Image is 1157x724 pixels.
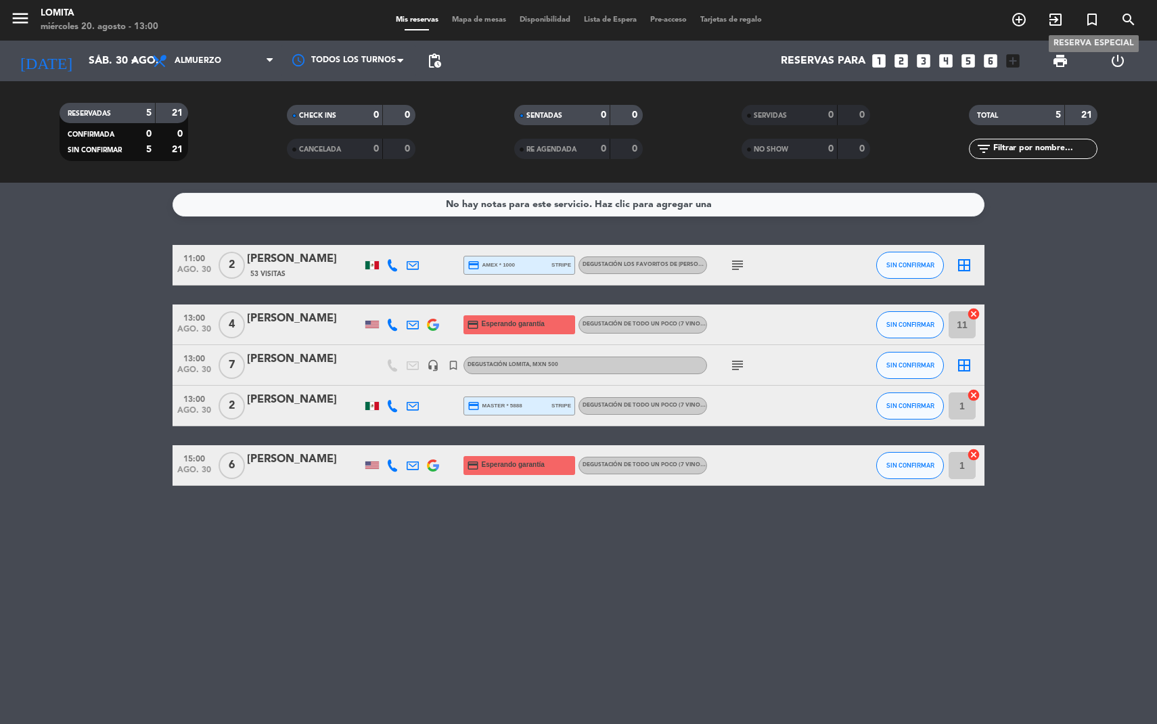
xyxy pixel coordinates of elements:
[977,112,998,119] span: TOTAL
[177,325,211,340] span: ago. 30
[41,7,158,20] div: Lomita
[706,462,734,468] span: , MXN 750
[68,110,111,117] span: RESERVADAS
[886,261,934,269] span: SIN CONFIRMAR
[526,146,576,153] span: RE AGENDADA
[482,319,545,330] span: Esperando garantía
[754,112,787,119] span: SERVIDAS
[1004,52,1022,70] i: add_box
[1084,12,1100,28] i: turned_in_not
[426,53,443,69] span: pending_actions
[177,466,211,481] span: ago. 30
[177,365,211,381] span: ago. 30
[886,461,934,469] span: SIN CONFIRMAR
[177,309,211,325] span: 13:00
[445,16,513,24] span: Mapa de mesas
[828,110,834,120] strong: 0
[513,16,577,24] span: Disponibilidad
[694,16,769,24] span: Tarjetas de regalo
[10,8,30,28] i: menu
[177,250,211,265] span: 11:00
[10,8,30,33] button: menu
[1089,41,1148,81] div: LOG OUT
[876,252,944,279] button: SIN CONFIRMAR
[177,406,211,422] span: ago. 30
[10,46,82,76] i: [DATE]
[468,259,515,271] span: amex * 1000
[177,390,211,406] span: 13:00
[992,141,1097,156] input: Filtrar por nombre...
[389,16,445,24] span: Mis reservas
[405,110,413,120] strong: 0
[177,350,211,365] span: 13:00
[956,257,972,273] i: border_all
[967,388,980,402] i: cancel
[172,108,185,118] strong: 21
[915,52,932,70] i: looks_3
[172,145,185,154] strong: 21
[468,362,558,367] span: Degustación Lomita
[146,108,152,118] strong: 5
[870,52,888,70] i: looks_one
[976,141,992,157] i: filter_list
[247,451,362,468] div: [PERSON_NAME]
[219,392,245,420] span: 2
[959,52,977,70] i: looks_5
[146,145,152,154] strong: 5
[876,352,944,379] button: SIN CONFIRMAR
[373,144,379,154] strong: 0
[706,403,734,408] span: , MXN 750
[1049,35,1139,52] div: Reserva especial
[68,147,122,154] span: SIN CONFIRMAR
[177,129,185,139] strong: 0
[601,144,606,154] strong: 0
[886,321,934,328] span: SIN CONFIRMAR
[967,307,980,321] i: cancel
[1081,110,1095,120] strong: 21
[956,357,972,374] i: border_all
[876,392,944,420] button: SIN CONFIRMAR
[1120,12,1137,28] i: search
[967,448,980,461] i: cancel
[468,259,480,271] i: credit_card
[447,359,459,371] i: turned_in_not
[126,53,142,69] i: arrow_drop_down
[876,311,944,338] button: SIN CONFIRMAR
[577,16,643,24] span: Lista de Espera
[467,319,479,331] i: credit_card
[583,321,734,327] span: Degustación de todo un poco (7 vinos)
[982,52,999,70] i: looks_6
[1056,110,1061,120] strong: 5
[405,144,413,154] strong: 0
[299,112,336,119] span: CHECK INS
[427,319,439,331] img: google-logo.png
[886,361,934,369] span: SIN CONFIRMAR
[247,250,362,268] div: [PERSON_NAME]
[886,402,934,409] span: SIN CONFIRMAR
[468,400,480,412] i: credit_card
[583,262,753,267] span: Degustación los favoritos de [PERSON_NAME] (5 vinos)
[219,311,245,338] span: 4
[937,52,955,70] i: looks_4
[632,144,640,154] strong: 0
[583,462,734,468] span: Degustación de todo un poco (7 vinos)
[41,20,158,34] div: miércoles 20. agosto - 13:00
[68,131,114,138] span: CONFIRMADA
[427,459,439,472] img: google-logo.png
[467,459,479,472] i: credit_card
[250,269,286,279] span: 53 Visitas
[601,110,606,120] strong: 0
[177,450,211,466] span: 15:00
[482,459,545,470] span: Esperando garantía
[177,265,211,281] span: ago. 30
[1047,12,1064,28] i: exit_to_app
[1110,53,1126,69] i: power_settings_new
[526,112,562,119] span: SENTADAS
[530,362,558,367] span: , MXN 500
[247,350,362,368] div: [PERSON_NAME]
[754,146,788,153] span: NO SHOW
[219,452,245,479] span: 6
[146,129,152,139] strong: 0
[427,359,439,371] i: headset_mic
[299,146,341,153] span: CANCELADA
